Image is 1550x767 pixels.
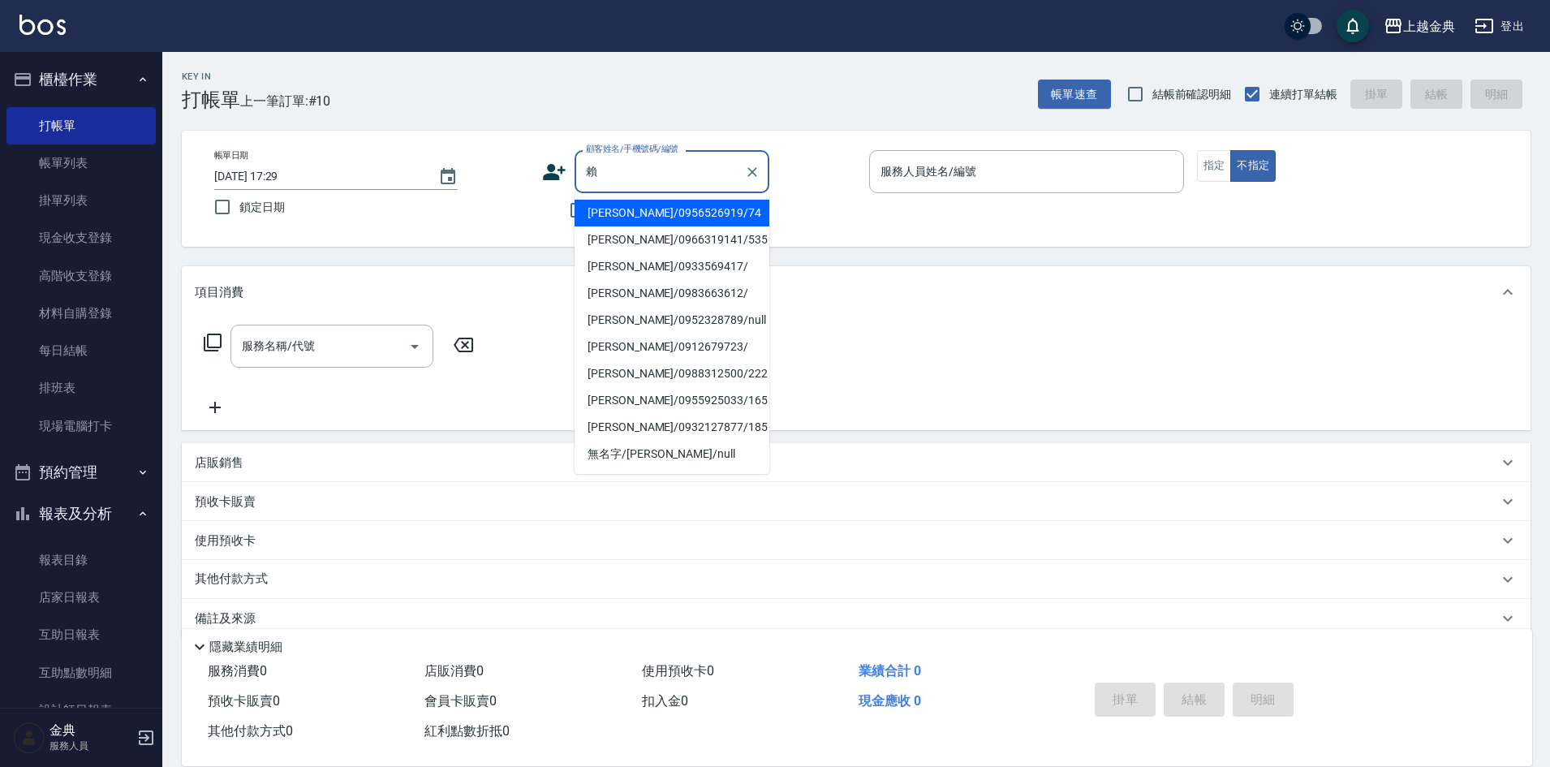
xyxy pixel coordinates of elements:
[1230,150,1276,182] button: 不指定
[586,143,678,155] label: 顧客姓名/手機號碼/編號
[1269,86,1337,103] span: 連續打單結帳
[575,334,769,360] li: [PERSON_NAME]/0912679723/
[402,334,428,360] button: Open
[195,493,256,511] p: 預收卡販賣
[6,295,156,332] a: 材料自購登錄
[859,663,921,679] span: 業績合計 0
[182,482,1531,521] div: 預收卡販賣
[6,616,156,653] a: 互助日報表
[6,369,156,407] a: 排班表
[1038,80,1111,110] button: 帳單速查
[182,521,1531,560] div: 使用預收卡
[182,88,240,111] h3: 打帳單
[182,599,1531,638] div: 備註及來源
[6,257,156,295] a: 高階收支登錄
[6,144,156,182] a: 帳單列表
[6,541,156,579] a: 報表目錄
[19,15,66,35] img: Logo
[6,579,156,616] a: 店家日報表
[642,663,714,679] span: 使用預收卡 0
[182,266,1531,318] div: 項目消費
[575,280,769,307] li: [PERSON_NAME]/0983663612/
[208,693,280,709] span: 預收卡販賣 0
[50,722,132,739] h5: 金典
[741,161,764,183] button: Clear
[1197,150,1232,182] button: 指定
[6,654,156,692] a: 互助點數明細
[209,639,282,656] p: 隱藏業績明細
[575,441,769,468] li: 無名字/[PERSON_NAME]/null
[428,157,467,196] button: Choose date, selected date is 2025-09-16
[6,692,156,729] a: 設計師日報表
[182,71,240,82] h2: Key In
[6,407,156,445] a: 現場電腦打卡
[13,722,45,754] img: Person
[1468,11,1531,41] button: 登出
[208,723,293,739] span: 其他付款方式 0
[1377,10,1462,43] button: 上越金典
[424,723,510,739] span: 紅利點數折抵 0
[195,284,243,301] p: 項目消費
[208,663,267,679] span: 服務消費 0
[195,610,256,627] p: 備註及來源
[1152,86,1232,103] span: 結帳前確認明細
[195,571,276,588] p: 其他付款方式
[6,219,156,256] a: 現金收支登錄
[859,693,921,709] span: 現金應收 0
[182,560,1531,599] div: 其他付款方式
[50,739,132,753] p: 服務人員
[575,253,769,280] li: [PERSON_NAME]/0933569417/
[6,332,156,369] a: 每日結帳
[6,182,156,219] a: 掛單列表
[1337,10,1369,42] button: save
[642,693,688,709] span: 扣入金 0
[575,360,769,387] li: [PERSON_NAME]/0988312500/222
[575,226,769,253] li: [PERSON_NAME]/0966319141/535
[424,663,484,679] span: 店販消費 0
[182,443,1531,482] div: 店販銷售
[575,387,769,414] li: [PERSON_NAME]/0955925033/165
[214,149,248,162] label: 帳單日期
[240,91,331,111] span: 上一筆訂單:#10
[6,493,156,535] button: 報表及分析
[214,163,422,190] input: YYYY/MM/DD hh:mm
[195,455,243,472] p: 店販銷售
[6,451,156,493] button: 預約管理
[239,199,285,216] span: 鎖定日期
[6,58,156,101] button: 櫃檯作業
[6,107,156,144] a: 打帳單
[1403,16,1455,37] div: 上越金典
[575,200,769,226] li: [PERSON_NAME]/0956526919/74
[424,693,497,709] span: 會員卡販賣 0
[195,532,256,549] p: 使用預收卡
[575,414,769,441] li: [PERSON_NAME]/0932127877/185
[575,307,769,334] li: [PERSON_NAME]/0952328789/null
